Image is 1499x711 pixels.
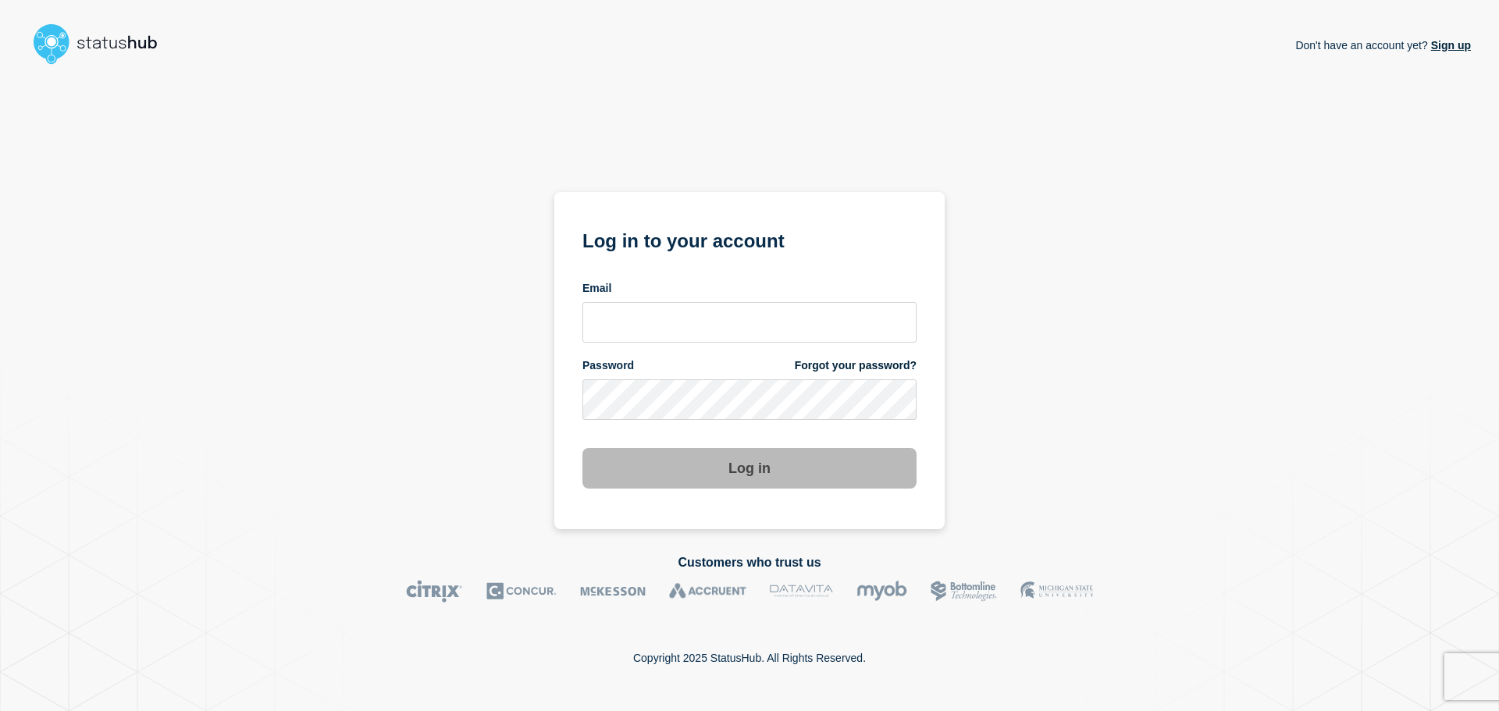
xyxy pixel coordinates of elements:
[582,358,634,373] span: Password
[795,358,917,373] a: Forgot your password?
[931,580,997,603] img: Bottomline logo
[486,580,557,603] img: Concur logo
[406,580,463,603] img: Citrix logo
[582,448,917,489] button: Log in
[1295,27,1471,64] p: Don't have an account yet?
[1428,39,1471,52] a: Sign up
[856,580,907,603] img: myob logo
[582,302,917,343] input: email input
[669,580,746,603] img: Accruent logo
[580,580,646,603] img: McKesson logo
[28,19,176,69] img: StatusHub logo
[582,225,917,254] h1: Log in to your account
[28,556,1471,570] h2: Customers who trust us
[1020,580,1093,603] img: MSU logo
[633,652,866,664] p: Copyright 2025 StatusHub. All Rights Reserved.
[582,281,611,296] span: Email
[582,379,917,420] input: password input
[770,580,833,603] img: DataVita logo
